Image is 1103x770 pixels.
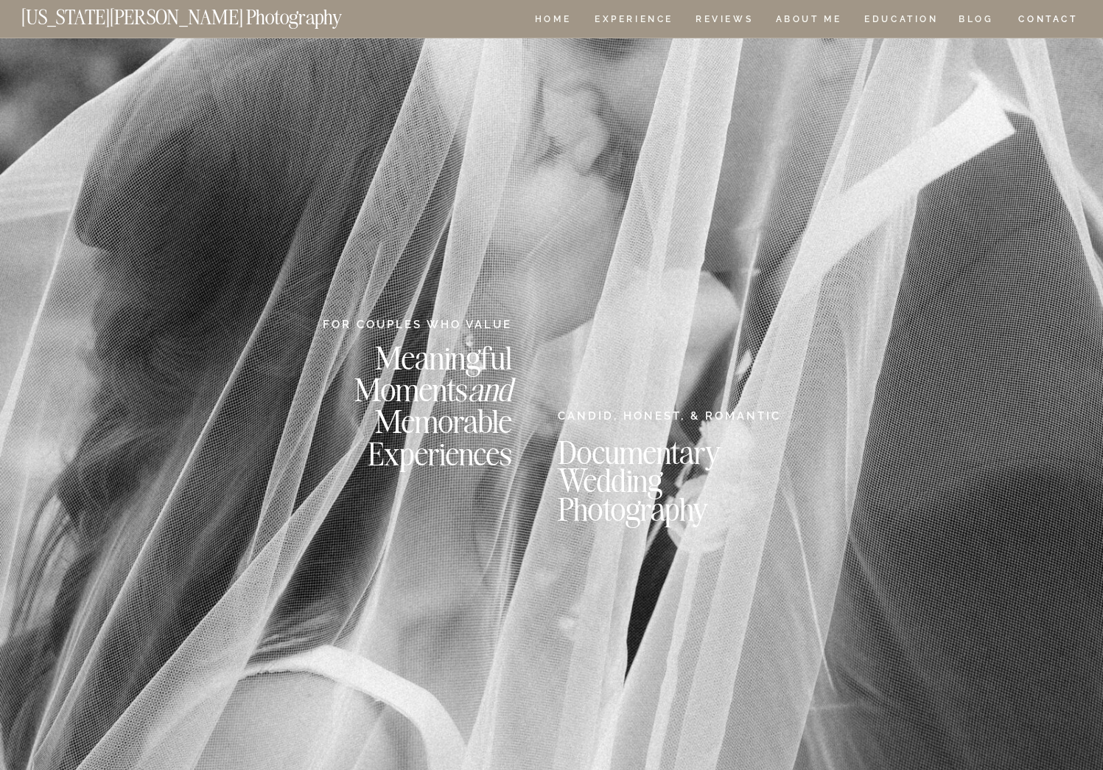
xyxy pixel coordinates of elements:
a: CONTACT [1018,11,1079,27]
i: and [468,369,512,409]
a: REVIEWS [696,15,751,27]
h2: FOR COUPLES WHO VALUE [318,316,512,332]
h2: Meaningful Moments Memorable Experiences [337,341,512,468]
a: EDUCATION [863,15,940,27]
h2: Love Stories, Artfully Documented [295,201,810,230]
a: HOME [532,15,574,27]
a: Experience [595,15,672,27]
a: [US_STATE][PERSON_NAME] Photography [21,7,391,20]
h2: Documentary Wedding Photography [558,438,782,513]
h2: CANDID, HONEST, & ROMANTIC [558,408,786,430]
a: ABOUT ME [775,15,842,27]
a: BLOG [959,15,994,27]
